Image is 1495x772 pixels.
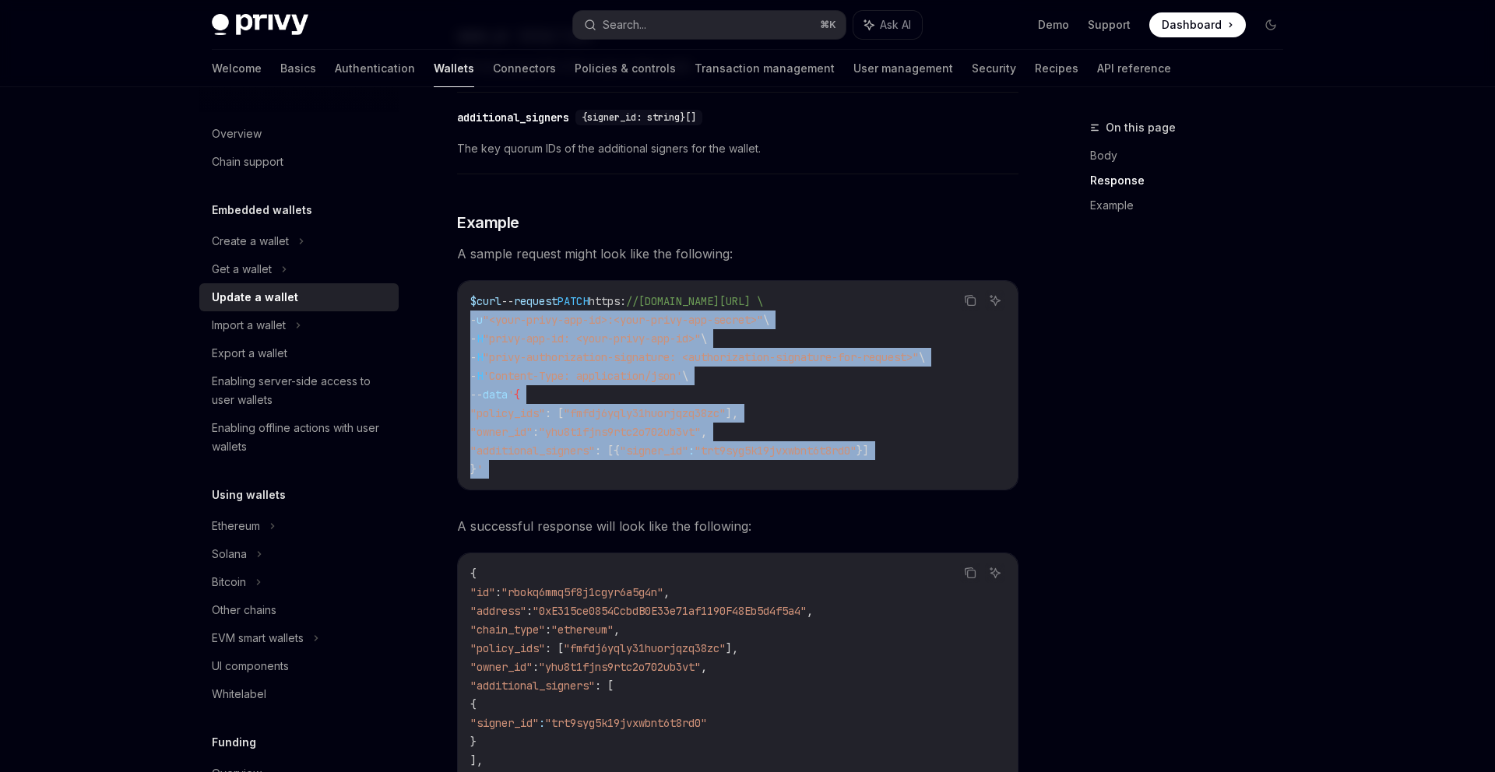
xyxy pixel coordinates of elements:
a: Dashboard [1149,12,1246,37]
a: Enabling server-side access to user wallets [199,367,399,414]
div: EVM smart wallets [212,629,304,647]
span: } [470,735,477,749]
span: "signer_id" [620,444,688,458]
span: u [477,313,483,327]
span: ' [477,462,483,476]
h5: Using wallets [212,486,286,504]
span: -- [501,294,514,308]
span: "ethereum" [551,623,614,637]
span: : [533,660,539,674]
button: Search...⌘K [573,11,846,39]
span: "trt9syg5k19jvxwbnt6t8rd0" [545,716,707,730]
h5: Funding [212,733,256,752]
span: "yhu8t1fjns9rtc2o702ub3vt" [539,425,701,439]
a: UI components [199,652,399,680]
span: "chain_type" [470,623,545,637]
span: : [539,716,545,730]
span: "yhu8t1fjns9rtc2o702ub3vt" [539,660,701,674]
div: Bitcoin [212,573,246,591]
a: Wallets [434,50,474,87]
span: A successful response will look like the following: [457,515,1018,537]
span: }] [857,444,869,458]
span: -- [470,388,483,402]
span: "privy-authorization-signature: <authorization-signature-for-request>" [483,350,919,364]
span: "fmfdj6yqly31huorjqzq38zc" [564,406,726,420]
span: "owner_id" [470,660,533,674]
span: "id" [470,585,495,599]
span: "address" [470,604,526,618]
a: Transaction management [695,50,835,87]
a: Welcome [212,50,262,87]
span: "policy_ids" [470,641,545,655]
span: \ [701,332,707,346]
div: Import a wallet [212,316,286,335]
a: Whitelabel [199,680,399,708]
span: curl [477,294,501,308]
a: User management [853,50,953,87]
span: : [ [595,679,614,693]
div: Create a wallet [212,232,289,251]
span: , [614,623,620,637]
a: Other chains [199,596,399,624]
a: Security [972,50,1016,87]
a: Overview [199,120,399,148]
a: Recipes [1035,50,1078,87]
div: Whitelabel [212,685,266,704]
span: : [ [545,406,564,420]
span: H [477,350,483,364]
span: , [701,660,707,674]
span: The key quorum IDs of the additional signers for the wallet. [457,139,1018,158]
a: Connectors [493,50,556,87]
span: : [526,604,533,618]
span: , [807,604,813,618]
img: dark logo [212,14,308,36]
span: Ask AI [880,17,911,33]
span: \ [763,313,769,327]
div: Other chains [212,601,276,619]
span: - [470,369,477,383]
span: request [514,294,558,308]
span: Example [457,212,519,233]
span: ⌘ K [820,19,836,31]
span: - [470,350,477,364]
span: , [663,585,670,599]
span: "additional_signers" [470,444,595,458]
span: A sample request might look like the following: [457,243,1018,265]
span: } [470,462,477,476]
span: {signer_id: string}[] [582,111,696,124]
span: : [545,623,551,637]
div: Enabling offline actions with user wallets [212,419,389,456]
button: Ask AI [985,290,1005,311]
a: Basics [280,50,316,87]
span: "rbokq6mmq5f8j1cgyr6a5g4n" [501,585,663,599]
span: : [620,294,626,308]
a: Response [1090,168,1296,193]
span: : [533,425,539,439]
span: , [701,425,707,439]
span: : [495,585,501,599]
span: //[DOMAIN_NAME][URL] \ [626,294,763,308]
a: Policies & controls [575,50,676,87]
span: data [483,388,508,402]
span: "0xE315ce0854CcbdB0E33e71af1190F48Eb5d4f5a4" [533,604,807,618]
span: ], [726,406,738,420]
span: - [470,332,477,346]
span: : [{ [595,444,620,458]
span: : [ [545,641,564,655]
span: "owner_id" [470,425,533,439]
span: https [589,294,620,308]
div: Ethereum [212,517,260,535]
span: On this page [1106,118,1176,137]
span: "<your-privy-app-id>:<your-privy-app-secret>" [483,313,763,327]
span: "signer_id" [470,716,539,730]
span: { [514,388,520,402]
a: Update a wallet [199,283,399,311]
span: H [477,369,483,383]
span: : [688,444,695,458]
div: Update a wallet [212,288,298,307]
a: Export a wallet [199,339,399,367]
button: Copy the contents from the code block [960,563,980,583]
span: "additional_signers" [470,679,595,693]
span: "trt9syg5k19jvxwbnt6t8rd0" [695,444,857,458]
a: Example [1090,193,1296,218]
